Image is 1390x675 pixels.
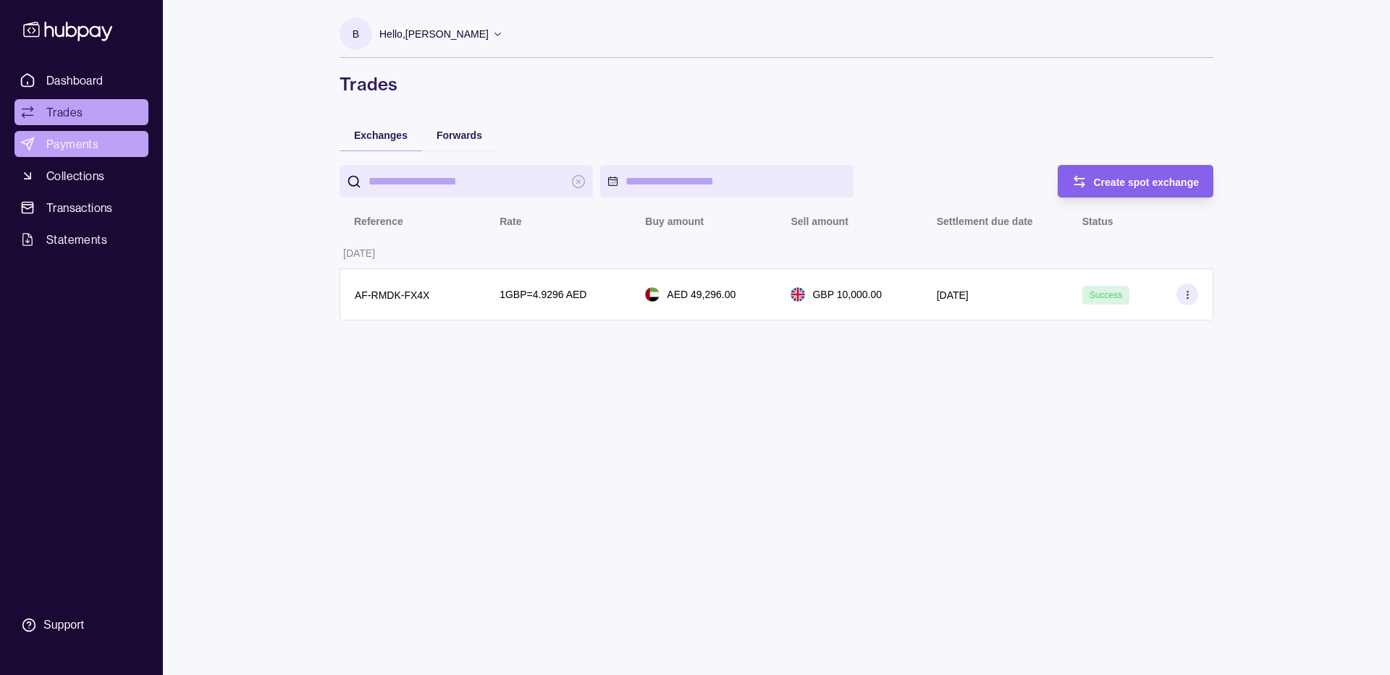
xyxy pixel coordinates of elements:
p: B [353,26,359,42]
p: 1 GBP = 4.9296 AED [500,286,586,302]
img: gb [791,287,805,302]
p: Rate [500,216,521,227]
a: Support [14,610,148,640]
p: Sell amount [791,216,848,227]
a: Transactions [14,195,148,221]
span: Dashboard [46,72,104,89]
a: Statements [14,226,148,252]
p: Reference [354,216,403,227]
a: Trades [14,99,148,125]
span: Transactions [46,199,113,216]
span: Success [1090,290,1122,300]
p: Status [1082,216,1113,227]
p: GBP 10,000.00 [812,286,881,302]
span: Forwards [437,130,482,141]
span: Collections [46,167,104,184]
p: AF-RMDK-FX4X [355,289,429,301]
span: Trades [46,103,83,121]
p: [DATE] [343,247,375,259]
p: AED 49,296.00 [667,286,736,302]
button: Create spot exchange [1058,165,1214,198]
a: Collections [14,163,148,189]
span: Payments [46,135,98,153]
span: Create spot exchange [1094,177,1200,188]
p: Settlement due date [937,216,1033,227]
p: [DATE] [937,289,969,301]
p: Buy amount [645,216,704,227]
img: ae [645,287,660,302]
h1: Trades [340,72,1213,95]
a: Dashboard [14,67,148,93]
div: Support [43,617,84,633]
span: Statements [46,231,107,248]
span: Exchanges [354,130,408,141]
input: search [368,165,564,198]
a: Payments [14,131,148,157]
p: Hello, [PERSON_NAME] [379,26,489,42]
